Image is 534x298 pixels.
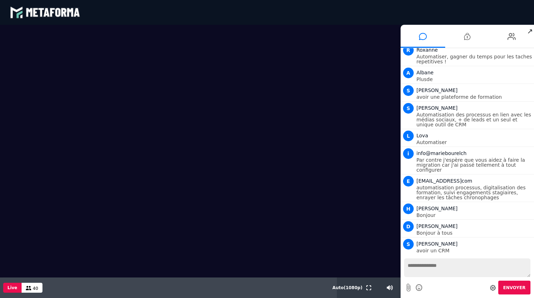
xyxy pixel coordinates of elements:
span: L [403,131,414,141]
span: Albane [417,70,433,75]
span: 40 [33,286,38,291]
span: [PERSON_NAME] [417,105,458,111]
button: Auto(1080p) [331,277,364,298]
p: automatisation processus, digitalisation des formation, suivi engagements stagiaires, enrayer les... [417,185,532,200]
span: Envoyer [503,285,526,290]
p: Automatiser [417,140,532,145]
p: Plusde [417,77,532,82]
p: Par contre j'espère que vous aidez à faire la migration car j'ai passé tellement à tout configurer [417,157,532,172]
p: avoir une plateforme de formation [417,94,532,99]
button: Live [3,283,22,293]
span: info@mariebourelch [417,150,467,156]
span: S [403,85,414,96]
span: Roxanne [417,47,438,53]
span: E [403,176,414,187]
span: [PERSON_NAME] [417,206,458,211]
span: [PERSON_NAME] [417,241,458,247]
span: D [403,221,414,232]
p: Bonjour à tous [417,230,532,235]
p: Automatisation des processus en lien avec les médias sociaux, + de leads et un seul et unique out... [417,112,532,127]
span: ↗ [526,25,534,38]
span: [EMAIL_ADDRESS]com [417,178,472,184]
span: A [403,68,414,78]
p: Bonjour [417,213,532,218]
span: S [403,239,414,250]
span: Auto ( 1080 p) [332,285,362,290]
span: Lova [417,133,428,138]
span: H [403,204,414,214]
p: Automatiser, gagner du temps pour les taches repetitives ! [417,54,532,64]
p: avoir un CRM [417,248,532,253]
span: i [403,148,414,159]
span: S [403,103,414,114]
span: R [403,45,414,56]
span: [PERSON_NAME] [417,223,458,229]
span: [PERSON_NAME] [417,87,458,93]
button: Envoyer [498,281,530,294]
